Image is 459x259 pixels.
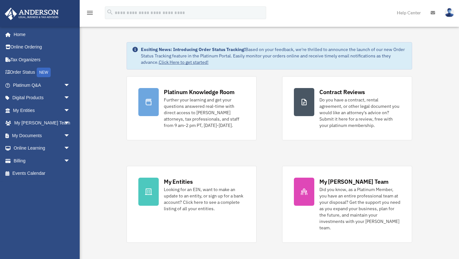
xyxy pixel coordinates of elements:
i: menu [86,9,94,17]
a: My Entities Looking for an EIN, want to make an update to an entity, or sign up for a bank accoun... [127,166,257,243]
img: User Pic [445,8,454,17]
span: arrow_drop_down [64,142,76,155]
a: Digital Productsarrow_drop_down [4,92,80,104]
div: Further your learning and get your questions answered real-time with direct access to [PERSON_NAM... [164,97,245,129]
span: arrow_drop_down [64,129,76,142]
img: Anderson Advisors Platinum Portal [3,8,61,20]
a: Online Ordering [4,41,80,54]
strong: Exciting News: Introducing Order Status Tracking! [141,47,245,52]
a: Platinum Knowledge Room Further your learning and get your questions answered real-time with dire... [127,76,257,140]
span: arrow_drop_down [64,117,76,130]
a: My Entitiesarrow_drop_down [4,104,80,117]
a: Billingarrow_drop_down [4,154,80,167]
span: arrow_drop_down [64,79,76,92]
a: My [PERSON_NAME] Team Did you know, as a Platinum Member, you have an entire professional team at... [282,166,412,243]
div: My [PERSON_NAME] Team [319,178,389,186]
a: My Documentsarrow_drop_down [4,129,80,142]
a: Online Learningarrow_drop_down [4,142,80,155]
a: Events Calendar [4,167,80,180]
div: My Entities [164,178,193,186]
div: Based on your feedback, we're thrilled to announce the launch of our new Order Status Tracking fe... [141,46,407,65]
div: NEW [37,68,51,77]
a: menu [86,11,94,17]
a: Click Here to get started! [159,59,208,65]
a: My [PERSON_NAME] Teamarrow_drop_down [4,117,80,129]
div: Do you have a contract, rental agreement, or other legal document you would like an attorney's ad... [319,97,400,129]
span: arrow_drop_down [64,92,76,105]
a: Contract Reviews Do you have a contract, rental agreement, or other legal document you would like... [282,76,412,140]
span: arrow_drop_down [64,104,76,117]
a: Platinum Q&Aarrow_drop_down [4,79,80,92]
a: Tax Organizers [4,53,80,66]
div: Contract Reviews [319,88,365,96]
div: Did you know, as a Platinum Member, you have an entire professional team at your disposal? Get th... [319,186,400,231]
a: Order StatusNEW [4,66,80,79]
div: Looking for an EIN, want to make an update to an entity, or sign up for a bank account? Click her... [164,186,245,212]
i: search [106,9,113,16]
a: Home [4,28,76,41]
span: arrow_drop_down [64,154,76,167]
div: Platinum Knowledge Room [164,88,235,96]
